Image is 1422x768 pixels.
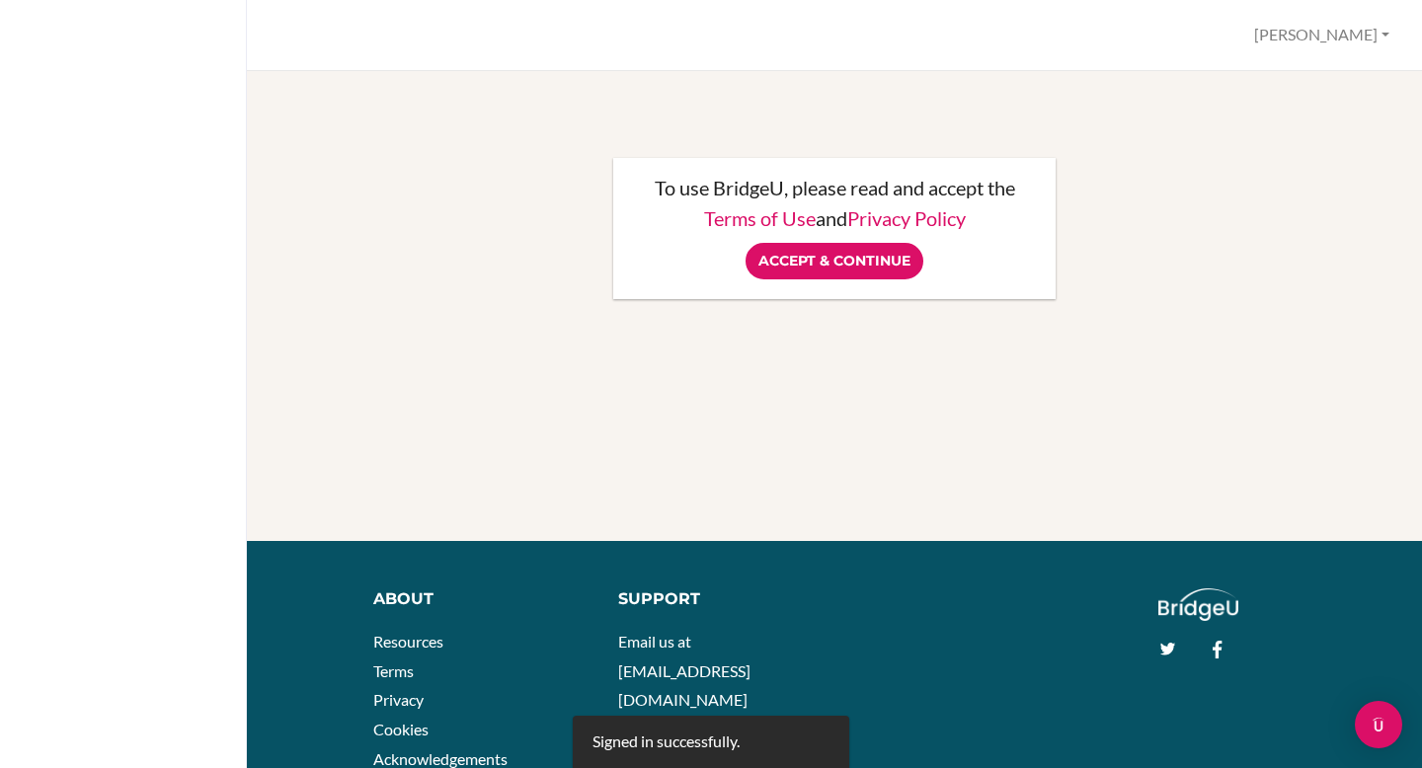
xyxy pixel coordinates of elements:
[633,208,1036,228] p: and
[373,661,414,680] a: Terms
[633,178,1036,197] p: To use BridgeU, please read and accept the
[373,690,424,709] a: Privacy
[847,206,966,230] a: Privacy Policy
[746,243,923,279] input: Accept & Continue
[618,632,750,709] a: Email us at [EMAIL_ADDRESS][DOMAIN_NAME]
[618,588,820,611] div: Support
[373,588,590,611] div: About
[1355,701,1402,748] div: Open Intercom Messenger
[592,730,740,753] div: Signed in successfully.
[704,206,816,230] a: Terms of Use
[1158,588,1238,621] img: logo_white@2x-f4f0deed5e89b7ecb1c2cc34c3e3d731f90f0f143d5ea2071677605dd97b5244.png
[373,632,443,651] a: Resources
[1245,17,1398,53] button: [PERSON_NAME]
